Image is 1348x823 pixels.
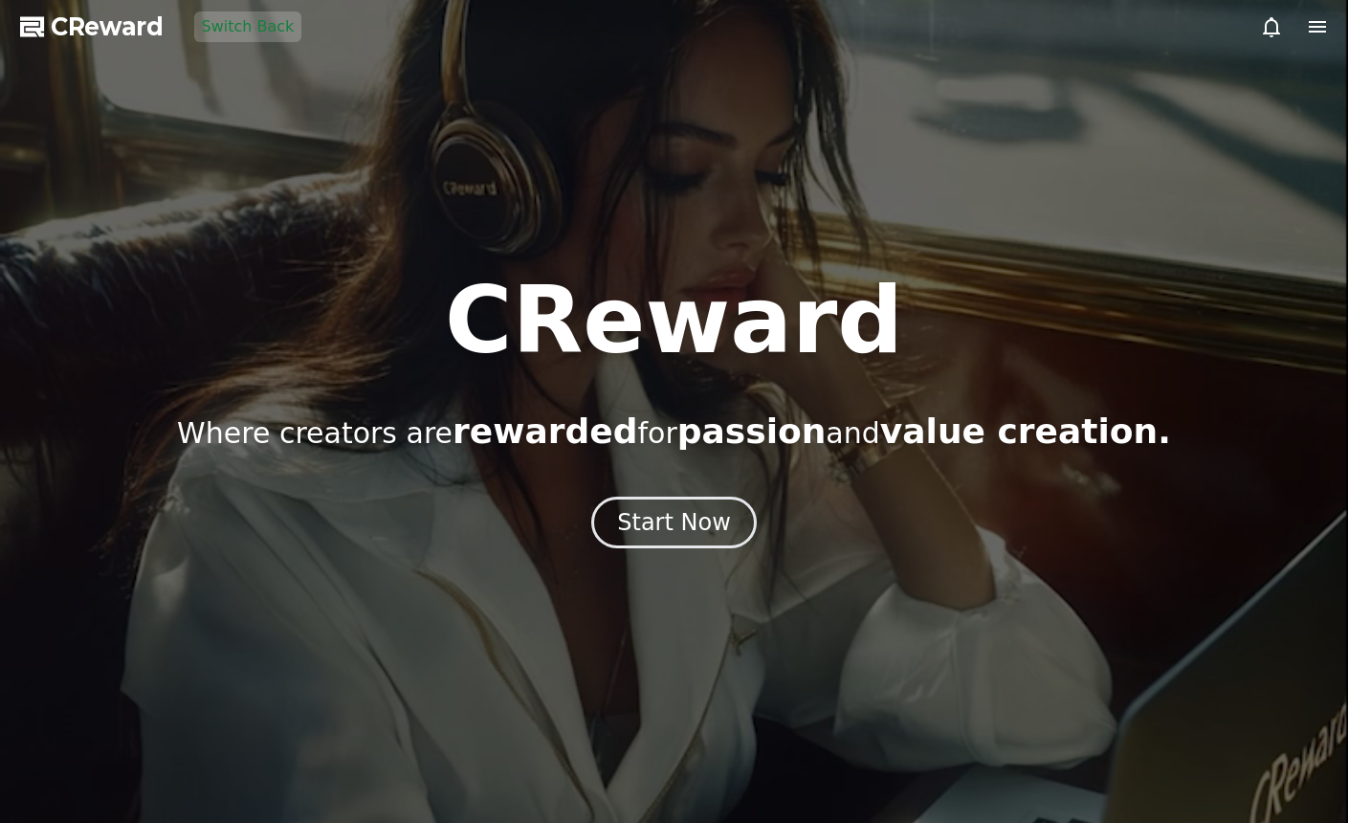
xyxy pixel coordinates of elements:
a: Start Now [591,516,757,534]
span: value creation. [880,411,1171,451]
h1: CReward [445,275,903,367]
a: CReward [20,11,164,42]
span: rewarded [453,411,637,451]
div: Start Now [617,507,731,538]
p: Where creators are for and [177,412,1171,451]
button: Switch Back [194,11,302,42]
span: CReward [51,11,164,42]
span: passion [677,411,827,451]
button: Start Now [591,497,757,548]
